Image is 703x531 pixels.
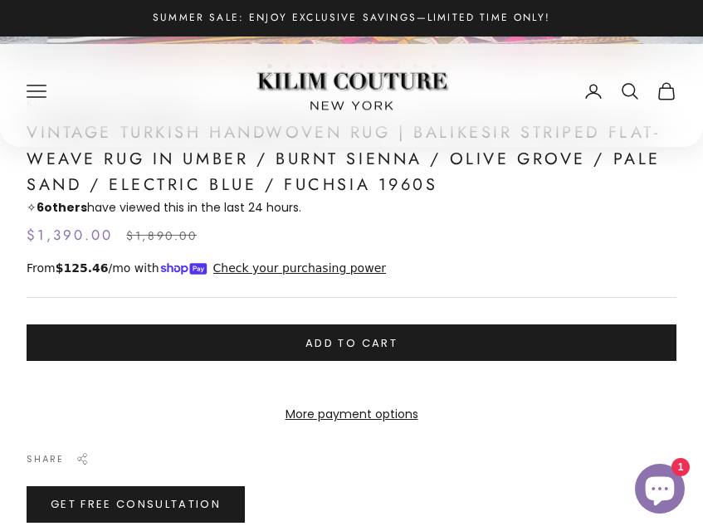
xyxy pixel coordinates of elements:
p: Summer Sale: Enjoy Exclusive Savings—Limited Time Only! [153,10,550,27]
a: More payment options [27,405,676,424]
button: Share [27,451,89,466]
span: Share [27,451,64,466]
compare-at-price: $1,890.00 [126,227,197,246]
inbox-online-store-chat: Shopify online store chat [630,464,690,518]
button: Add to cart [27,324,676,361]
nav: Secondary navigation [583,81,676,101]
sale-price: $1,390.00 [27,224,113,246]
span: 6 [37,199,44,216]
img: Logo of Kilim Couture New York [248,52,456,131]
strong: others [37,199,87,216]
a: Get Free Consultation [27,486,245,523]
p: ✧ have viewed this in the last 24 hours. [27,198,676,217]
nav: Primary navigation [27,81,215,101]
h1: Vintage Turkish Handwoven Rug | Balikesir Striped Flat-Weave Rug in Umber / Burnt Sienna / Olive ... [27,119,676,198]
